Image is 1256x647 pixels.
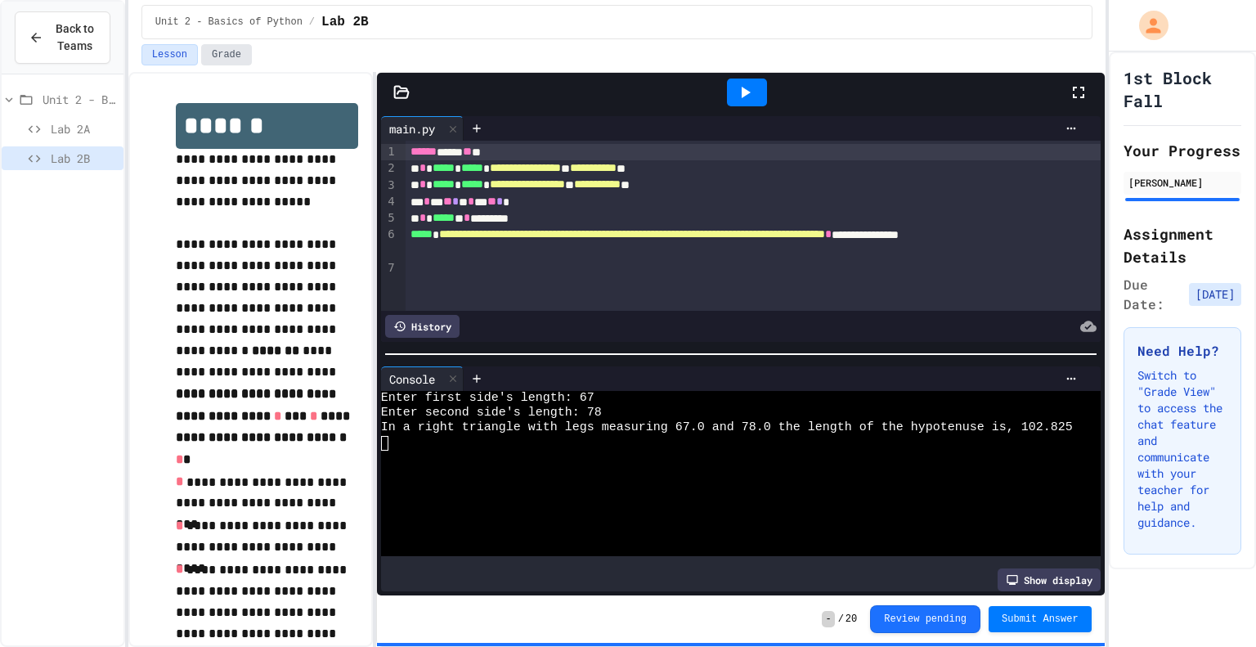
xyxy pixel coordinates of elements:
[321,12,369,32] span: Lab 2B
[1124,139,1241,162] h2: Your Progress
[381,227,397,260] div: 6
[381,260,397,276] div: 7
[870,605,980,633] button: Review pending
[381,366,464,391] div: Console
[381,406,602,420] span: Enter second side's length: 78
[309,16,315,29] span: /
[1124,222,1241,268] h2: Assignment Details
[385,315,460,338] div: History
[1124,66,1241,112] h1: 1st Block Fall
[381,160,397,177] div: 2
[1137,367,1227,531] p: Switch to "Grade View" to access the chat feature and communicate with your teacher for help and ...
[51,150,117,167] span: Lab 2B
[1128,175,1236,190] div: [PERSON_NAME]
[43,91,117,108] span: Unit 2 - Basics of Python
[381,177,397,194] div: 3
[1122,7,1173,44] div: My Account
[822,611,834,627] span: -
[846,613,857,626] span: 20
[51,120,117,137] span: Lab 2A
[1137,341,1227,361] h3: Need Help?
[381,116,464,141] div: main.py
[838,613,844,626] span: /
[201,44,252,65] button: Grade
[381,371,443,388] div: Console
[989,606,1092,632] button: Submit Answer
[1124,275,1182,314] span: Due Date:
[381,420,1073,435] span: In a right triangle with legs measuring 67.0 and 78.0 the length of the hypotenuse is, 102.825
[53,20,96,55] span: Back to Teams
[381,144,397,160] div: 1
[155,16,303,29] span: Unit 2 - Basics of Python
[381,391,594,406] span: Enter first side's length: 67
[998,568,1101,591] div: Show display
[381,210,397,227] div: 5
[381,120,443,137] div: main.py
[15,11,110,64] button: Back to Teams
[141,44,198,65] button: Lesson
[381,194,397,210] div: 4
[1189,283,1241,306] span: [DATE]
[1002,613,1079,626] span: Submit Answer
